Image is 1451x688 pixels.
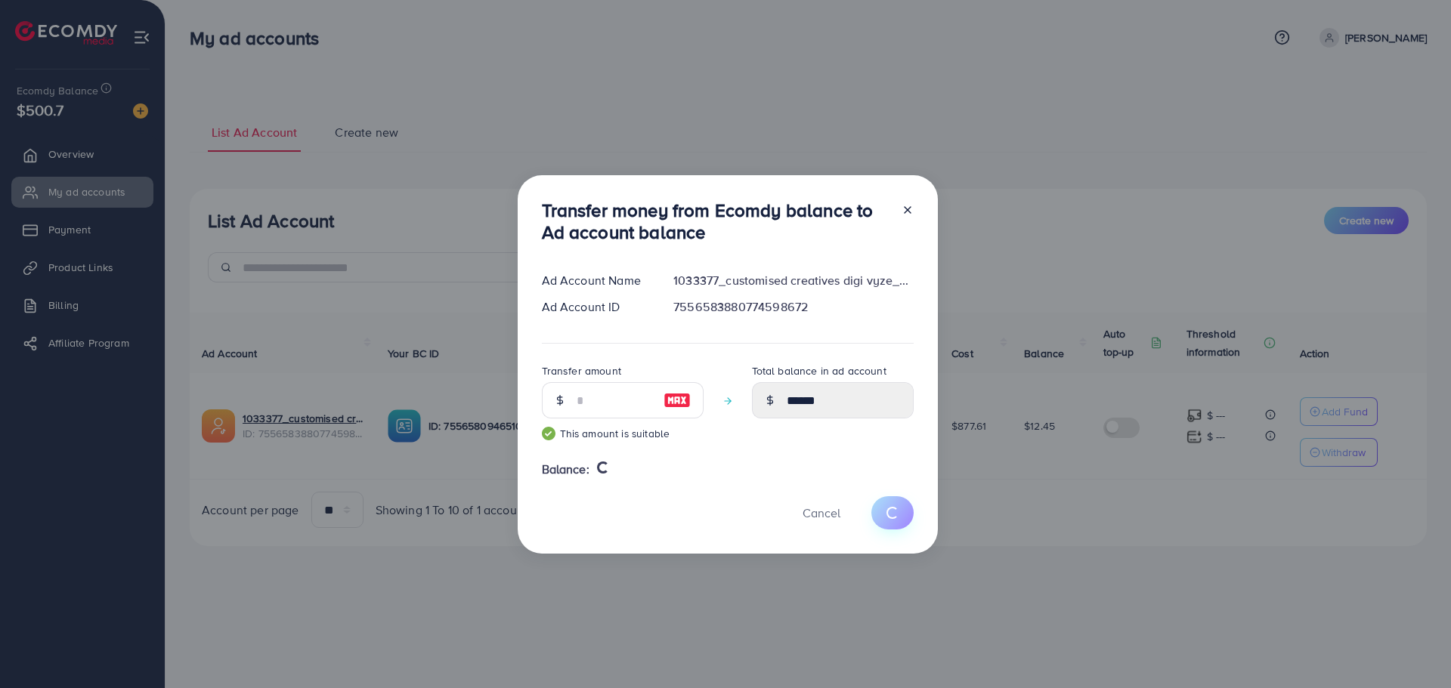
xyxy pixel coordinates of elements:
button: Cancel [784,496,859,529]
span: Cancel [803,504,840,521]
img: image [664,391,691,409]
div: 7556583880774598672 [661,298,925,316]
div: Ad Account Name [530,272,662,289]
div: 1033377_customised creatives digi vyze_1759404336162 [661,272,925,289]
img: guide [542,427,555,440]
span: Balance: [542,461,589,478]
label: Transfer amount [542,363,621,378]
h3: Transfer money from Ecomdy balance to Ad account balance [542,199,889,243]
div: Ad Account ID [530,298,662,316]
small: This amount is suitable [542,426,704,441]
label: Total balance in ad account [752,363,886,378]
iframe: Chat [1387,620,1440,677]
